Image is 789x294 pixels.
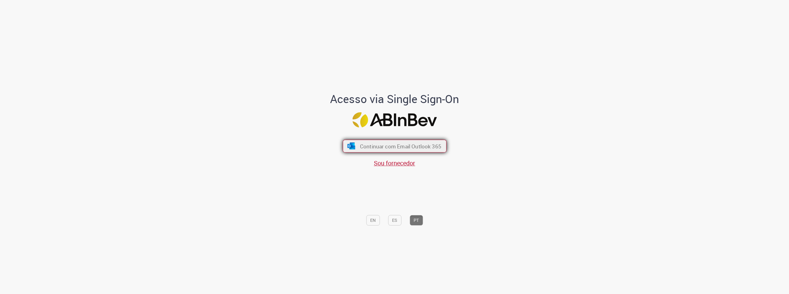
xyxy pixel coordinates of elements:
[374,159,415,168] a: Sou fornecedor
[388,215,401,226] button: ES
[309,93,480,105] h1: Acesso via Single Sign-On
[347,143,356,150] img: ícone Azure/Microsoft 360
[352,112,437,127] img: Logo ABInBev
[410,215,423,226] button: PT
[360,143,441,150] span: Continuar com Email Outlook 365
[366,215,380,226] button: EN
[343,140,447,153] button: ícone Azure/Microsoft 360 Continuar com Email Outlook 365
